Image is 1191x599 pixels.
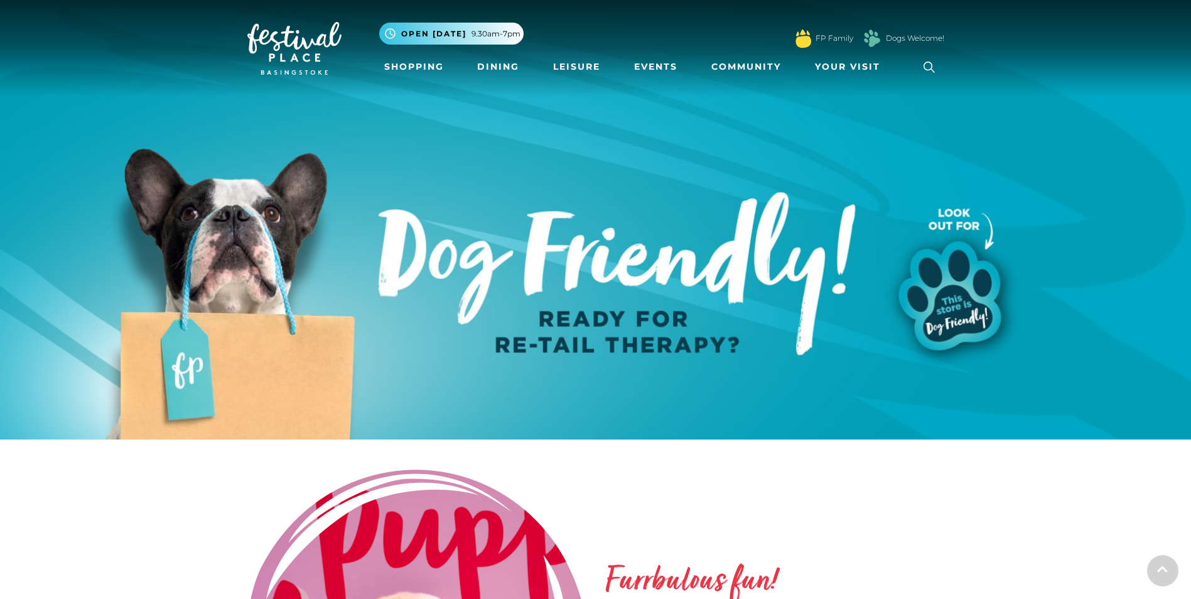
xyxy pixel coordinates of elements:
[706,55,786,78] a: Community
[401,28,466,40] span: Open [DATE]
[379,23,524,45] button: Open [DATE] 9.30am-7pm
[379,55,449,78] a: Shopping
[247,22,342,75] img: Festival Place Logo
[548,55,605,78] a: Leisure
[816,33,853,44] a: FP Family
[886,33,944,44] a: Dogs Welcome!
[472,28,520,40] span: 9.30am-7pm
[815,60,880,73] span: Your Visit
[629,55,682,78] a: Events
[810,55,892,78] a: Your Visit
[472,55,524,78] a: Dining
